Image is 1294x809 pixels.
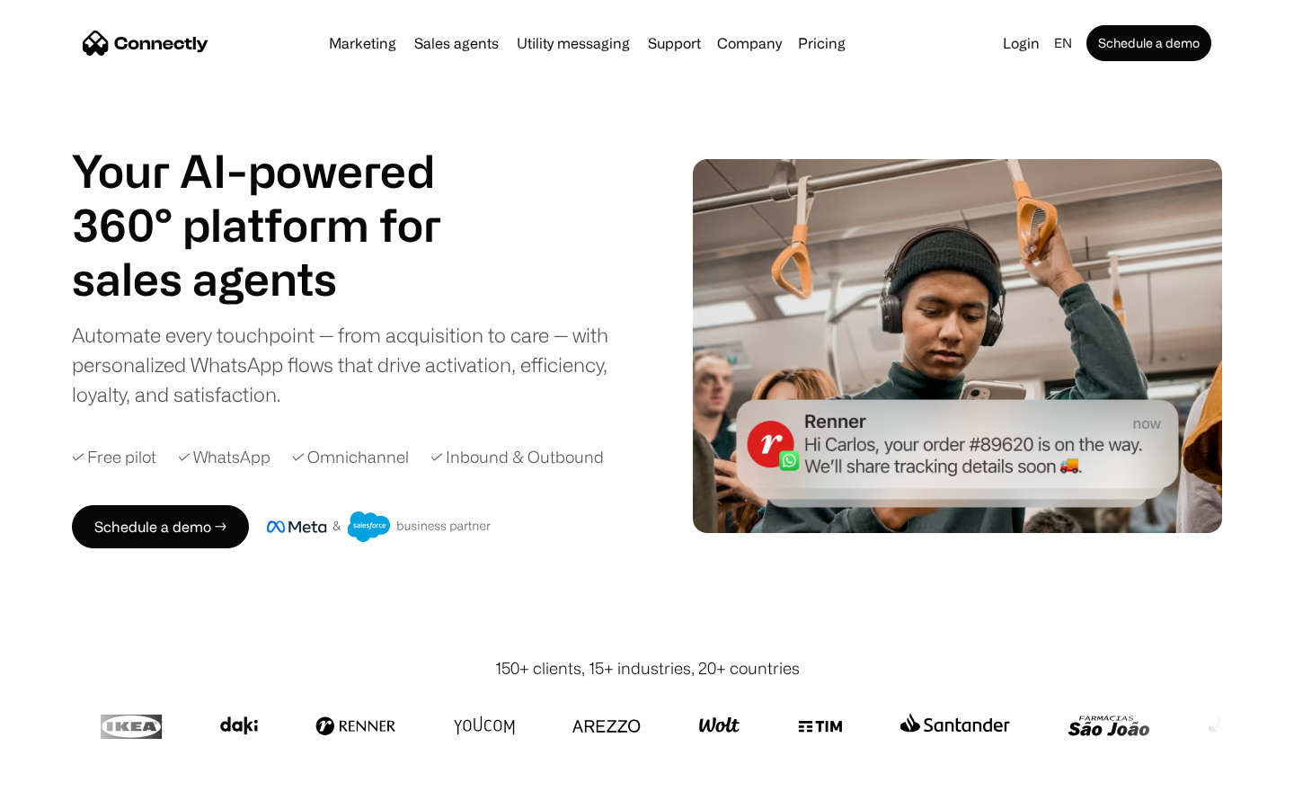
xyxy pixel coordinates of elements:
[72,445,156,469] div: ✓ Free pilot
[18,776,108,803] aside: Language selected: English
[178,445,270,469] div: ✓ WhatsApp
[322,36,403,50] a: Marketing
[36,778,108,803] ul: Language list
[430,445,604,469] div: ✓ Inbound & Outbound
[407,36,506,50] a: Sales agents
[510,36,637,50] a: Utility messaging
[641,36,708,50] a: Support
[996,31,1047,56] a: Login
[791,36,853,50] a: Pricing
[72,252,485,306] h1: sales agents
[72,505,249,548] a: Schedule a demo →
[717,31,782,56] div: Company
[72,320,638,409] div: Automate every touchpoint — from acquisition to care — with personalized WhatsApp flows that driv...
[267,511,492,542] img: Meta and Salesforce business partner badge.
[292,445,409,469] div: ✓ Omnichannel
[495,656,800,680] div: 150+ clients, 15+ industries, 20+ countries
[72,144,485,252] h1: Your AI-powered 360° platform for
[1086,25,1211,61] a: Schedule a demo
[1054,31,1072,56] div: en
